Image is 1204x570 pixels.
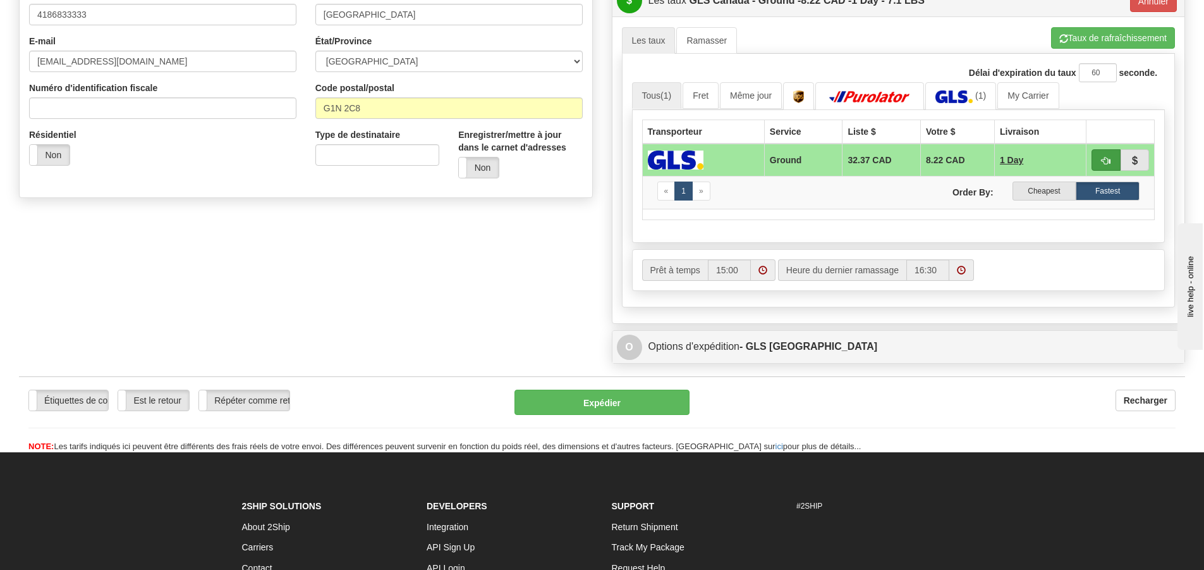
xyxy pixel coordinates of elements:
[458,128,582,154] label: Enregistrer/mettre à jour dans le carnet d'adresses
[764,144,842,177] td: Ground
[612,522,678,532] a: Return Shipment
[994,120,1086,144] th: Livraison
[427,542,475,552] a: API Sign Up
[514,390,690,415] button: Expédier
[699,187,703,195] span: »
[28,442,54,451] span: NOTE:
[29,390,108,411] label: Étiquettes de courrier électronique
[997,82,1059,109] a: My Carrier
[632,82,682,109] a: Tous
[30,145,70,165] label: Non
[199,390,289,411] label: Répéter comme retour
[975,90,986,101] span: (1)
[242,501,322,511] strong: 2Ship Solutions
[612,501,655,511] strong: Support
[898,182,1002,199] label: Order By:
[29,82,157,94] label: Numéro d'identification fiscale
[676,27,737,54] a: Ramasser
[29,35,56,47] label: E-mail
[642,259,708,281] label: Prêt à temps
[315,82,394,94] label: Code postal/postal
[660,90,671,101] span: (1)
[612,542,684,552] a: Track My Package
[315,35,372,47] label: État/Province
[739,341,877,352] strong: - GLS [GEOGRAPHIC_DATA]
[1116,390,1176,411] button: Recharger
[617,334,1181,360] a: OOptions d'expédition- GLS [GEOGRAPHIC_DATA]
[664,187,669,195] span: «
[921,120,995,144] th: Votre $
[9,11,117,20] div: live help - online
[720,82,782,109] a: Même jour
[778,259,906,281] label: Heure du dernier ramassage
[427,501,487,511] strong: Developers
[1119,66,1157,79] label: seconde.
[19,441,1185,453] div: Les tarifs indiqués ici peuvent être différents des frais réels de votre envoi. Des différences p...
[935,90,973,103] img: GLS Canada
[764,120,842,144] th: Service
[921,144,995,177] td: 8.22 CAD
[648,151,704,170] img: GLS Canada
[842,120,921,144] th: Liste $
[683,82,719,109] a: Fret
[793,90,804,103] img: UPS
[1012,182,1076,201] label: Cheapest
[796,502,963,511] h6: #2SHIP
[969,66,1076,79] label: Délai d'expiration du taux
[242,542,274,552] a: Carriers
[427,522,468,532] a: Integration
[775,442,783,451] a: ici
[1076,182,1140,201] label: Fastest
[1175,220,1203,349] iframe: chat widget
[674,182,693,201] a: 1
[825,90,914,103] img: Purolator
[617,335,642,360] span: O
[842,144,921,177] td: 32.37 CAD
[622,27,676,54] a: Les taux
[118,390,189,411] label: Est le retour
[1000,154,1023,166] span: 1 Day
[642,120,764,144] th: Transporteur
[1124,395,1167,406] b: Recharger
[315,128,400,141] label: Type de destinataire
[242,522,290,532] a: About 2Ship
[29,128,76,141] label: Résidentiel
[692,182,710,201] a: Next
[459,158,499,178] label: Non
[1051,27,1175,49] button: Taux de rafraîchissement
[657,182,676,201] a: Previous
